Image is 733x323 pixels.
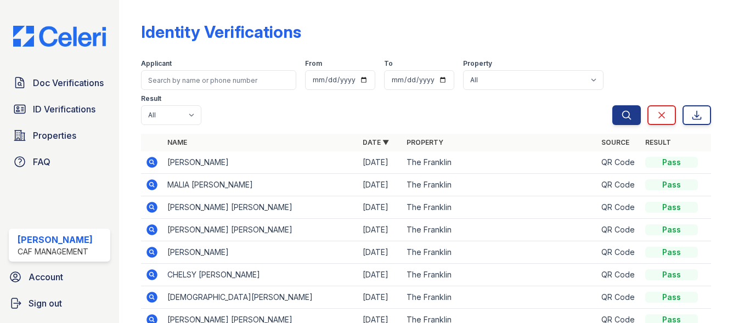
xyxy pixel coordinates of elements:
[463,59,492,68] label: Property
[33,129,76,142] span: Properties
[29,297,62,310] span: Sign out
[402,151,597,174] td: The Franklin
[597,174,641,196] td: QR Code
[9,124,110,146] a: Properties
[645,202,698,213] div: Pass
[358,264,402,286] td: [DATE]
[645,247,698,258] div: Pass
[163,151,358,174] td: [PERSON_NAME]
[645,179,698,190] div: Pass
[645,269,698,280] div: Pass
[358,196,402,219] td: [DATE]
[402,174,597,196] td: The Franklin
[9,72,110,94] a: Doc Verifications
[29,270,63,284] span: Account
[645,157,698,168] div: Pass
[597,264,641,286] td: QR Code
[358,151,402,174] td: [DATE]
[402,264,597,286] td: The Franklin
[358,286,402,309] td: [DATE]
[597,286,641,309] td: QR Code
[407,138,443,146] a: Property
[163,196,358,219] td: [PERSON_NAME] [PERSON_NAME]
[645,292,698,303] div: Pass
[9,151,110,173] a: FAQ
[358,241,402,264] td: [DATE]
[18,233,93,246] div: [PERSON_NAME]
[363,138,389,146] a: Date ▼
[645,224,698,235] div: Pass
[4,266,115,288] a: Account
[33,103,95,116] span: ID Verifications
[597,219,641,241] td: QR Code
[141,59,172,68] label: Applicant
[33,155,50,168] span: FAQ
[33,76,104,89] span: Doc Verifications
[167,138,187,146] a: Name
[163,174,358,196] td: MALIA [PERSON_NAME]
[141,70,296,90] input: Search by name or phone number
[597,151,641,174] td: QR Code
[141,22,301,42] div: Identity Verifications
[305,59,322,68] label: From
[163,264,358,286] td: CHELSY [PERSON_NAME]
[402,196,597,219] td: The Franklin
[597,196,641,219] td: QR Code
[645,138,671,146] a: Result
[163,219,358,241] td: [PERSON_NAME] [PERSON_NAME]
[4,292,115,314] a: Sign out
[601,138,629,146] a: Source
[402,286,597,309] td: The Franklin
[18,246,93,257] div: CAF Management
[597,241,641,264] td: QR Code
[163,241,358,264] td: [PERSON_NAME]
[402,219,597,241] td: The Franklin
[141,94,161,103] label: Result
[358,219,402,241] td: [DATE]
[402,241,597,264] td: The Franklin
[384,59,393,68] label: To
[163,286,358,309] td: [DEMOGRAPHIC_DATA][PERSON_NAME]
[358,174,402,196] td: [DATE]
[9,98,110,120] a: ID Verifications
[4,26,115,47] img: CE_Logo_Blue-a8612792a0a2168367f1c8372b55b34899dd931a85d93a1a3d3e32e68fde9ad4.png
